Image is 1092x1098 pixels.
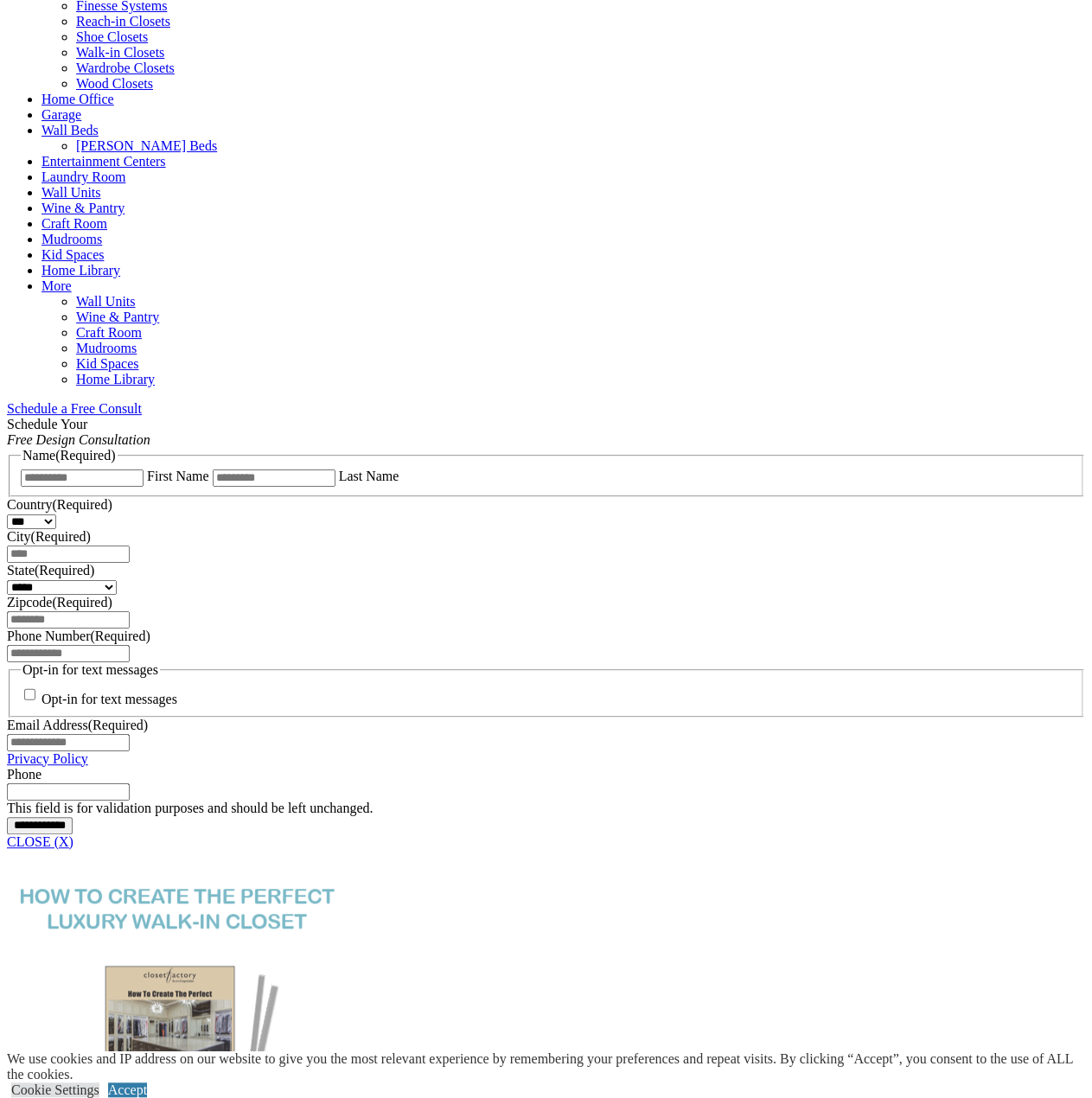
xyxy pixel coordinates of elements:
label: Phone [7,767,42,782]
a: CLOSE (X) [7,834,73,849]
label: First Name [147,469,209,483]
a: [PERSON_NAME] Beds [76,138,217,153]
a: Entertainment Centers [42,154,166,169]
span: (Required) [35,563,94,578]
span: (Required) [31,529,91,544]
a: Wood Closets [76,76,153,91]
span: (Required) [55,448,115,463]
a: Wall Units [42,185,100,200]
label: Last Name [339,469,399,483]
label: City [7,529,91,544]
a: Mudrooms [76,341,137,355]
label: State [7,563,94,578]
span: (Required) [88,718,148,732]
a: More menu text will display only on big screen [42,278,72,293]
a: Kid Spaces [42,247,104,262]
span: (Required) [52,595,112,610]
a: Home Library [76,372,155,386]
a: Cookie Settings [11,1082,99,1097]
a: Home Library [42,263,120,278]
label: Zipcode [7,595,112,610]
a: Privacy Policy [7,751,88,766]
span: Schedule Your [7,417,150,447]
a: Wardrobe Closets [76,61,175,75]
label: Phone Number [7,629,150,643]
a: Wall Units [76,294,135,309]
legend: Opt-in for text messages [21,662,160,678]
span: (Required) [90,629,150,643]
a: Shoe Closets [76,29,148,44]
label: Opt-in for text messages [42,692,177,706]
div: This field is for validation purposes and should be left unchanged. [7,801,1085,816]
a: Accept [108,1082,147,1097]
a: Reach-in Closets [76,14,170,29]
a: Walk-in Closets [76,45,164,60]
a: Kid Spaces [76,356,138,371]
a: Mudrooms [42,232,102,246]
div: We use cookies and IP address on our website to give you the most relevant experience by remember... [7,1051,1092,1082]
a: Wine & Pantry [42,201,125,215]
legend: Name [21,448,118,463]
label: Country [7,497,112,512]
label: Email Address [7,718,148,732]
a: Garage [42,107,81,122]
a: Schedule a Free Consult (opens a dropdown menu) [7,401,142,416]
a: Wine & Pantry [76,310,159,324]
a: Laundry Room [42,169,125,184]
em: Free Design Consultation [7,432,150,447]
a: Craft Room [76,325,142,340]
a: Home Office [42,92,114,106]
a: Wall Beds [42,123,99,137]
a: Craft Room [42,216,107,231]
span: (Required) [52,497,112,512]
